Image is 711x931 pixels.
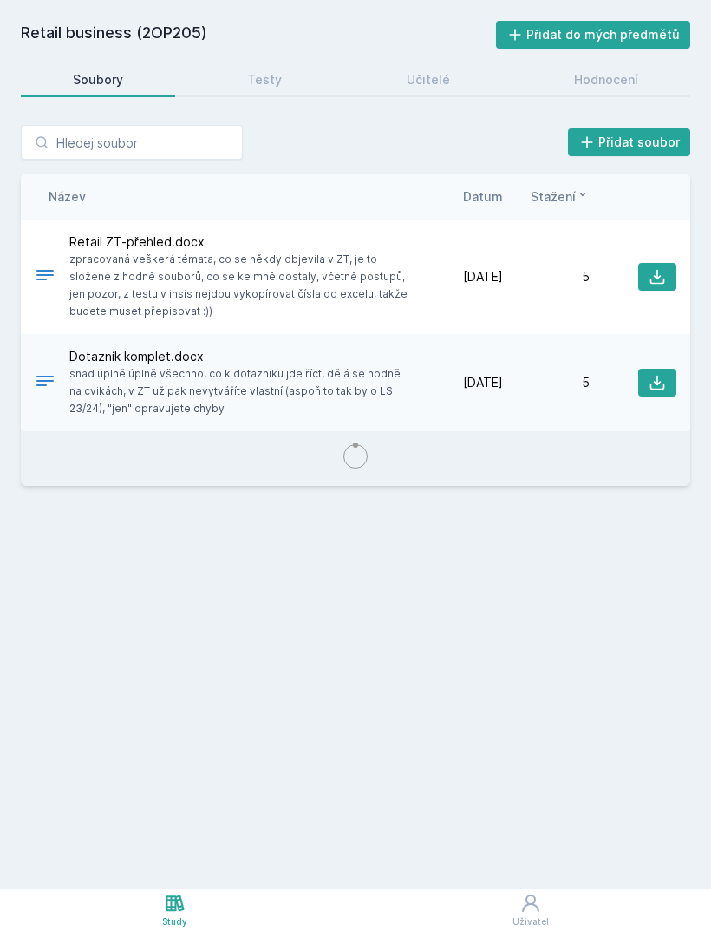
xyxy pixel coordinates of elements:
div: Testy [247,71,282,89]
span: snad úplně úplně všechno, co k dotazníku jde říct, dělá se hodně na cvikách, v ZT už pak nevytvář... [69,365,409,417]
input: Hledej soubor [21,125,243,160]
span: Stažení [531,187,576,206]
h2: Retail business (2OP205) [21,21,496,49]
div: 5 [503,374,590,391]
button: Datum [463,187,503,206]
a: Učitelé [355,62,502,97]
a: Soubory [21,62,175,97]
span: [DATE] [463,374,503,391]
span: Dotazník komplet.docx [69,348,409,365]
div: 5 [503,268,590,285]
span: Retail ZT-přehled.docx [69,233,409,251]
div: DOCX [35,370,55,396]
a: Hodnocení [523,62,691,97]
div: Uživatel [512,915,549,928]
a: Testy [196,62,335,97]
button: Stažení [531,187,590,206]
span: [DATE] [463,268,503,285]
div: Study [162,915,187,928]
span: zpracovaná veškerá témata, co se někdy objevila v ZT, je to složené z hodně souborů, co se ke mně... [69,251,409,320]
div: DOCX [35,265,55,290]
button: Přidat do mých předmětů [496,21,691,49]
button: Název [49,187,86,206]
button: Přidat soubor [568,128,691,156]
div: Učitelé [407,71,450,89]
div: Soubory [73,71,123,89]
div: Hodnocení [574,71,638,89]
